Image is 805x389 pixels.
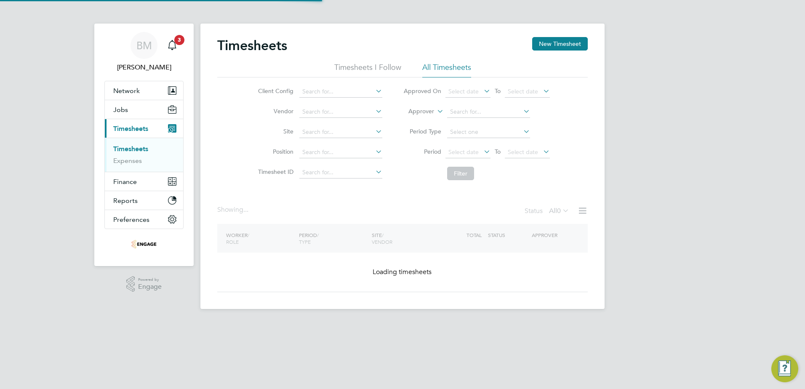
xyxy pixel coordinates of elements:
label: Site [256,128,293,135]
a: Powered byEngage [126,276,162,292]
label: Position [256,148,293,155]
button: Finance [105,172,183,191]
button: Filter [447,167,474,180]
nav: Main navigation [94,24,194,266]
span: ... [243,205,248,214]
img: acceptrec-logo-retina.png [131,237,157,251]
span: Bozena Mazur [104,62,184,72]
li: Timesheets I Follow [334,62,401,77]
span: Finance [113,178,137,186]
label: All [549,207,569,215]
span: Powered by [138,276,162,283]
input: Search for... [299,167,382,179]
input: Search for... [447,106,530,118]
label: Vendor [256,107,293,115]
span: To [492,146,503,157]
label: Period Type [403,128,441,135]
div: Status [525,205,571,217]
div: Showing [217,205,250,214]
span: Preferences [113,216,149,224]
span: Select date [448,88,479,95]
input: Search for... [299,126,382,138]
label: Timesheet ID [256,168,293,176]
input: Search for... [299,86,382,98]
button: Reports [105,191,183,210]
h2: Timesheets [217,37,287,54]
input: Search for... [299,147,382,158]
span: Reports [113,197,138,205]
span: To [492,85,503,96]
span: Select date [448,148,479,156]
a: Expenses [113,157,142,165]
button: Engage Resource Center [771,355,798,382]
span: Select date [508,148,538,156]
button: Jobs [105,100,183,119]
a: BM[PERSON_NAME] [104,32,184,72]
button: Network [105,81,183,100]
span: Network [113,87,140,95]
label: Period [403,148,441,155]
input: Search for... [299,106,382,118]
label: Approved On [403,87,441,95]
span: 0 [557,207,561,215]
label: Approver [396,107,434,116]
button: Timesheets [105,119,183,138]
a: Go to home page [104,237,184,251]
label: Client Config [256,87,293,95]
li: All Timesheets [422,62,471,77]
span: Timesheets [113,125,148,133]
span: Engage [138,283,162,290]
span: BM [136,40,152,51]
span: Select date [508,88,538,95]
button: Preferences [105,210,183,229]
span: 3 [174,35,184,45]
a: 3 [164,32,181,59]
div: Timesheets [105,138,183,172]
button: New Timesheet [532,37,588,51]
input: Select one [447,126,530,138]
a: Timesheets [113,145,148,153]
span: Jobs [113,106,128,114]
